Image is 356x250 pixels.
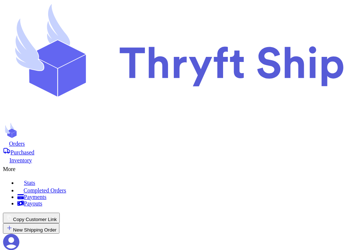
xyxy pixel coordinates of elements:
[24,194,46,200] span: Payments
[3,164,353,172] div: More
[17,186,353,194] a: Completed Orders
[17,194,353,200] a: Payments
[3,213,60,223] button: Copy Customer Link
[17,200,353,207] a: Payouts
[24,187,66,193] span: Completed Orders
[3,147,353,156] a: Purchased
[3,140,353,147] a: Orders
[11,149,34,155] span: Purchased
[17,178,353,186] a: Stats
[9,157,32,163] span: Inventory
[24,200,42,207] span: Payouts
[3,156,353,164] a: Inventory
[24,180,35,186] span: Stats
[9,141,25,147] span: Orders
[3,223,59,234] button: New Shipping Order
